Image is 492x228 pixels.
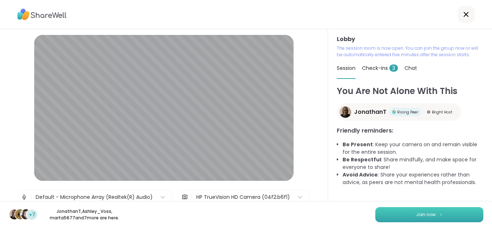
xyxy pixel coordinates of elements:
h3: Friendly reminders: [337,126,483,135]
p: The session room is now open. You can join the group now or will be automatically entered five mi... [337,45,483,58]
img: Bright Host [427,110,430,114]
div: HP TrueVision HD Camera (04f2:b6f1) [196,193,290,201]
li: : Share your experiences rather than advice, as peers are not mental health professionals. [343,171,483,186]
a: JonathanTJonathanTRising PeerRising PeerBright HostBright Host [337,103,461,121]
button: Join now [375,207,483,222]
span: 3 [389,64,398,72]
li: : Share mindfully, and make space for everyone to share! [343,156,483,171]
p: JonathanT , Ashley_Voss , marta5677 and 7 more are here. [44,208,125,221]
h1: You Are Not Alone With This [337,85,483,98]
span: Chat [404,64,417,72]
b: Avoid Advice [343,171,378,178]
span: +7 [29,211,35,219]
img: ShareWell Logo [17,6,67,23]
img: marta5677 [21,209,31,219]
span: Join now [416,211,436,218]
h3: Lobby [337,35,483,44]
img: Microphone [21,190,27,204]
span: Session [337,64,355,72]
li: : Keep your camera on and remain visible for the entire session. [343,141,483,156]
img: Ashley_Voss [15,209,25,219]
img: ShareWell Logomark [439,213,443,216]
img: Rising Peer [392,110,396,114]
span: Check-ins [362,64,398,72]
div: Default - Microphone Array (Realtek(R) Audio) [36,193,153,201]
span: Bright Host [432,109,452,115]
b: Be Present [343,141,373,148]
b: Be Respectful [343,156,381,163]
span: JonathanT [354,108,386,116]
img: Camera [182,190,188,204]
img: JonathanT [340,106,351,118]
span: | [191,190,193,204]
span: Rising Peer [397,109,418,115]
span: | [30,190,32,204]
img: JonathanT [9,209,19,219]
